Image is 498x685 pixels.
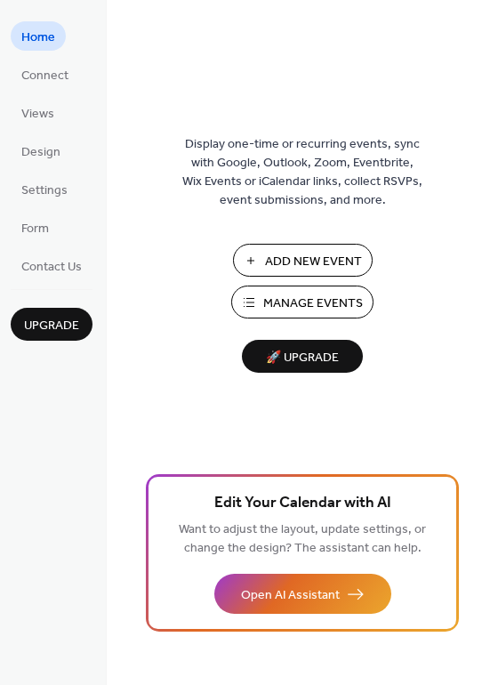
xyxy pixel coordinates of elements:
[21,67,68,85] span: Connect
[21,220,49,238] span: Form
[11,251,92,280] a: Contact Us
[214,574,391,614] button: Open AI Assistant
[233,244,373,277] button: Add New Event
[24,317,79,335] span: Upgrade
[11,308,92,341] button: Upgrade
[21,105,54,124] span: Views
[21,258,82,277] span: Contact Us
[214,491,391,516] span: Edit Your Calendar with AI
[11,136,71,165] a: Design
[11,60,79,89] a: Connect
[21,143,60,162] span: Design
[241,586,340,605] span: Open AI Assistant
[179,518,426,560] span: Want to adjust the layout, update settings, or change the design? The assistant can help.
[263,294,363,313] span: Manage Events
[11,98,65,127] a: Views
[21,181,68,200] span: Settings
[11,213,60,242] a: Form
[265,253,362,271] span: Add New Event
[182,135,422,210] span: Display one-time or recurring events, sync with Google, Outlook, Zoom, Eventbrite, Wix Events or ...
[231,286,373,318] button: Manage Events
[11,21,66,51] a: Home
[11,174,78,204] a: Settings
[242,340,363,373] button: 🚀 Upgrade
[253,346,352,370] span: 🚀 Upgrade
[21,28,55,47] span: Home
